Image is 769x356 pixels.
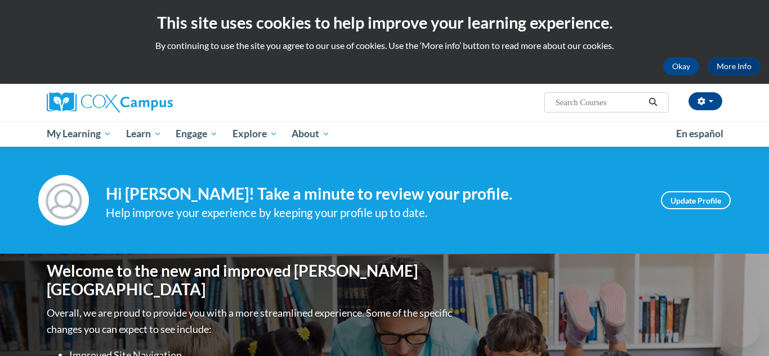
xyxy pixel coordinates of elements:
button: Account Settings [688,92,722,110]
img: Profile Image [38,175,89,226]
h1: Welcome to the new and improved [PERSON_NAME][GEOGRAPHIC_DATA] [47,262,455,299]
a: More Info [708,57,761,75]
a: Learn [119,121,169,147]
a: Engage [168,121,225,147]
button: Search [645,96,661,109]
a: En español [669,122,731,146]
button: Okay [663,57,699,75]
span: Learn [126,127,162,141]
a: Update Profile [661,191,731,209]
a: Explore [225,121,285,147]
input: Search Courses [555,96,645,109]
span: About [292,127,330,141]
span: My Learning [47,127,111,141]
span: Engage [176,127,218,141]
a: Cox Campus [47,92,261,112]
span: En español [676,128,723,139]
iframe: Button to launch messaging window [724,311,760,347]
a: About [285,121,338,147]
a: My Learning [39,121,119,147]
h4: Hi [PERSON_NAME]! Take a minute to review your profile. [106,184,644,204]
img: Cox Campus [47,92,173,112]
p: Overall, we are proud to provide you with a more streamlined experience. Some of the specific cha... [47,305,455,337]
p: By continuing to use the site you agree to our use of cookies. Use the ‘More info’ button to read... [8,39,761,52]
h2: This site uses cookies to help improve your learning experience. [8,11,761,34]
div: Main menu [30,121,739,147]
span: Explore [233,127,278,141]
div: Help improve your experience by keeping your profile up to date. [106,204,644,222]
